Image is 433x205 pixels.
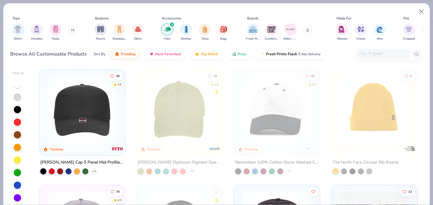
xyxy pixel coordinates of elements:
img: Skirts Image [135,26,142,33]
img: Fresh Prints Image [248,25,257,34]
img: Bottles Image [183,26,189,33]
button: filter button [246,23,260,41]
button: filter button [112,23,126,41]
button: filter button [265,23,278,41]
div: Newhattan 100% Cotton Stone Washed Cap [235,159,319,166]
div: 5.0 [312,82,316,87]
span: Trending [121,52,135,56]
button: Fresh Prints Flash5 day delivery [256,49,325,59]
div: filter for Fresh Prints [246,23,260,41]
span: 46 [311,74,315,77]
div: Sort By [94,51,105,57]
span: Totes [201,37,209,41]
img: The North Face logo [403,143,415,155]
img: 5bced5f3-53ea-498b-b5f0-228ec5730a9c [143,76,216,143]
img: Bella + Canvas Image [286,25,295,34]
img: Hoodies Image [33,26,40,33]
span: 25 [213,74,217,77]
button: filter button [50,23,62,41]
button: filter button [161,23,173,41]
div: 4.8 [118,82,122,87]
button: Like [302,72,318,80]
button: Top Rated [190,49,222,59]
div: filter for Women [336,23,348,41]
button: filter button [94,23,106,41]
button: filter button [180,23,192,41]
span: Most Favorited [155,52,181,56]
span: Top Rated [201,52,218,56]
span: 45 [116,74,120,77]
img: Cropped Image [405,26,412,33]
img: 31d1171b-c302-40d8-a1fe-679e4cf1ca7b [45,76,119,143]
img: Unisex Image [358,26,364,33]
img: Hats Image [164,26,171,33]
img: Otto Cap logo [111,143,123,155]
button: Like [204,72,220,80]
div: filter for Hats [161,23,173,41]
img: Women Image [339,26,345,33]
img: Totes Image [201,26,208,33]
span: Fresh Prints [246,37,260,41]
span: Comfort Colors [265,37,278,41]
span: Cropped [403,37,415,41]
button: filter button [218,23,230,41]
span: + 9 [287,170,290,173]
span: + 34 [189,170,194,173]
div: The North Face Circular Rib Beanie [333,159,398,166]
div: filter for Totes [199,23,211,41]
img: Bags Image [220,26,227,33]
img: Adams logo [209,143,221,155]
img: Comfort Colors Image [267,25,276,34]
img: Men Image [376,26,383,33]
div: filter for Bags [218,23,230,41]
button: filter button [132,23,144,41]
button: Close [416,6,427,17]
img: 0f0f8abb-dbad-43ab-965c-cc6e30689a9a [216,76,290,143]
div: Fits [403,16,409,21]
div: 4.8 [215,82,219,87]
button: filter button [403,23,415,41]
button: Like [212,187,220,196]
img: most_fav.gif [149,52,154,56]
span: Shorts [96,37,105,41]
span: 12 [408,190,412,193]
div: [PERSON_NAME] Optimum Pigment Dyed-Cap [138,159,221,166]
img: Shirts Image [14,26,21,33]
span: + 13 [92,170,96,173]
div: Accessories [162,16,181,21]
span: Skirts [134,37,142,41]
img: d77f1ec2-bb90-48d6-8f7f-dc067ae8652d [240,76,314,143]
span: Bella + Canvas [284,37,297,41]
img: Sweatpants Image [116,26,123,33]
div: filter for Men [374,23,386,41]
button: Like [107,187,123,196]
img: cf8c69f8-3355-4146-836f-282b7eb0ccaa [337,76,411,143]
img: c9fea274-f619-4c4e-8933-45f8a9322603 [314,76,388,143]
div: filter for Skirts [132,23,144,41]
input: Try "T-Shirt" [360,50,406,57]
button: filter button [336,23,348,41]
div: Brands [247,16,259,21]
span: Fresh Prints Flash [266,52,297,56]
div: filter for Bella + Canvas [284,23,297,41]
div: filter for Hoodies [31,23,43,41]
button: filter button [374,23,386,41]
div: filter for Unisex [355,23,367,41]
button: Like [309,187,318,196]
div: filter for Bottles [180,23,192,41]
div: filter for Sweatpants [112,23,126,41]
span: Sweatpants [112,37,126,41]
img: flash.gif [260,52,265,56]
div: filter for Tanks [50,23,62,41]
div: filter for Shirts [12,23,24,41]
div: 4.9 [118,198,122,202]
span: Hoodies [31,37,42,41]
span: Bags [220,37,227,41]
span: Bottles [181,37,191,41]
img: Shorts Image [97,26,104,33]
span: Men [377,37,383,41]
button: Like [399,187,415,196]
span: Hats [164,37,170,41]
div: filter for Shorts [94,23,106,41]
span: Women [337,37,348,41]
